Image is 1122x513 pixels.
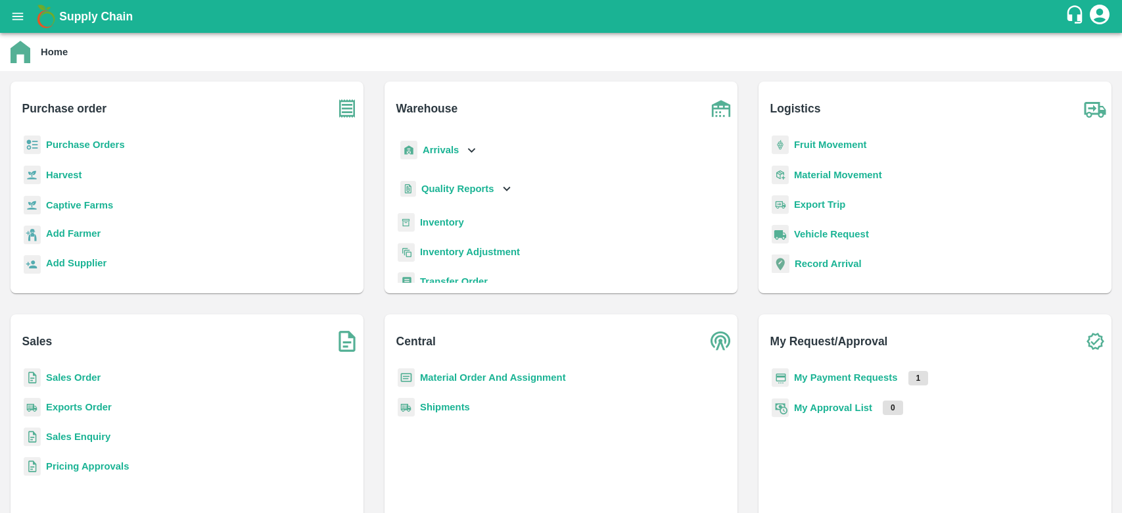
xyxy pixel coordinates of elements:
[1065,5,1088,28] div: customer-support
[772,368,789,387] img: payment
[396,99,458,118] b: Warehouse
[398,135,479,165] div: Arrivals
[420,276,488,287] a: Transfer Order
[24,427,41,447] img: sales
[794,229,869,239] a: Vehicle Request
[794,199,845,210] a: Export Trip
[33,3,59,30] img: logo
[59,10,133,23] b: Supply Chain
[794,372,898,383] a: My Payment Requests
[24,195,41,215] img: harvest
[24,135,41,155] img: reciept
[11,41,30,63] img: home
[772,195,789,214] img: delivery
[908,371,929,385] p: 1
[46,228,101,239] b: Add Farmer
[770,332,888,351] b: My Request/Approval
[24,368,41,387] img: sales
[421,183,494,194] b: Quality Reports
[398,176,514,203] div: Quality Reports
[398,213,415,232] img: whInventory
[331,325,363,358] img: soSales
[883,401,903,415] p: 0
[24,226,41,245] img: farmer
[398,272,415,291] img: whTransfer
[772,255,789,273] img: recordArrival
[396,332,436,351] b: Central
[24,398,41,417] img: shipments
[420,372,566,383] a: Material Order And Assignment
[46,372,101,383] a: Sales Order
[794,139,867,150] a: Fruit Movement
[772,135,789,155] img: fruit
[46,170,82,180] a: Harvest
[398,398,415,417] img: shipments
[24,255,41,274] img: supplier
[46,431,110,442] a: Sales Enquiry
[22,332,53,351] b: Sales
[772,165,789,185] img: material
[46,256,106,274] a: Add Supplier
[423,145,459,155] b: Arrivals
[3,1,33,32] button: open drawer
[794,403,872,413] a: My Approval List
[400,181,416,197] img: qualityReport
[398,368,415,387] img: centralMaterial
[24,165,41,185] img: harvest
[46,402,112,412] a: Exports Order
[705,325,737,358] img: central
[59,7,1065,26] a: Supply Chain
[420,247,520,257] a: Inventory Adjustment
[1088,3,1111,30] div: account of current user
[46,258,106,268] b: Add Supplier
[705,92,737,125] img: warehouse
[795,258,862,269] a: Record Arrival
[794,170,882,180] a: Material Movement
[400,141,417,160] img: whArrival
[772,225,789,244] img: vehicle
[46,139,125,150] a: Purchase Orders
[24,457,41,476] img: sales
[331,92,363,125] img: purchase
[46,200,113,210] a: Captive Farms
[398,243,415,262] img: inventory
[772,398,789,418] img: approval
[770,99,821,118] b: Logistics
[22,99,106,118] b: Purchase order
[41,47,68,57] b: Home
[46,461,129,472] a: Pricing Approvals
[1079,325,1111,358] img: check
[46,226,101,244] a: Add Farmer
[420,217,464,228] a: Inventory
[420,402,470,412] a: Shipments
[1079,92,1111,125] img: truck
